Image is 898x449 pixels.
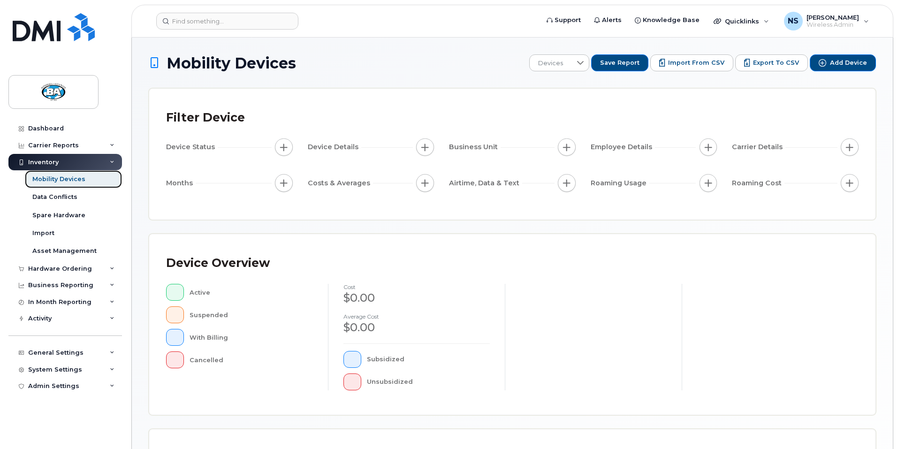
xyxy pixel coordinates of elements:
[650,54,733,71] button: Import from CSV
[449,142,501,152] span: Business Unit
[449,178,522,188] span: Airtime, Data & Text
[343,313,490,320] h4: Average cost
[600,59,639,67] span: Save Report
[166,106,245,130] div: Filter Device
[735,54,808,71] button: Export to CSV
[810,54,876,71] button: Add Device
[591,54,648,71] button: Save Report
[308,178,373,188] span: Costs & Averages
[166,142,218,152] span: Device Status
[190,351,313,368] div: Cancelled
[732,178,784,188] span: Roaming Cost
[190,329,313,346] div: With Billing
[591,178,649,188] span: Roaming Usage
[343,320,490,335] div: $0.00
[367,351,490,368] div: Subsidized
[732,142,785,152] span: Carrier Details
[367,373,490,390] div: Unsubsidized
[668,59,724,67] span: Import from CSV
[830,59,867,67] span: Add Device
[190,284,313,301] div: Active
[167,55,296,71] span: Mobility Devices
[753,59,799,67] span: Export to CSV
[190,306,313,323] div: Suspended
[343,290,490,306] div: $0.00
[166,251,270,275] div: Device Overview
[166,178,196,188] span: Months
[591,142,655,152] span: Employee Details
[530,55,571,72] span: Devices
[308,142,361,152] span: Device Details
[343,284,490,290] h4: cost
